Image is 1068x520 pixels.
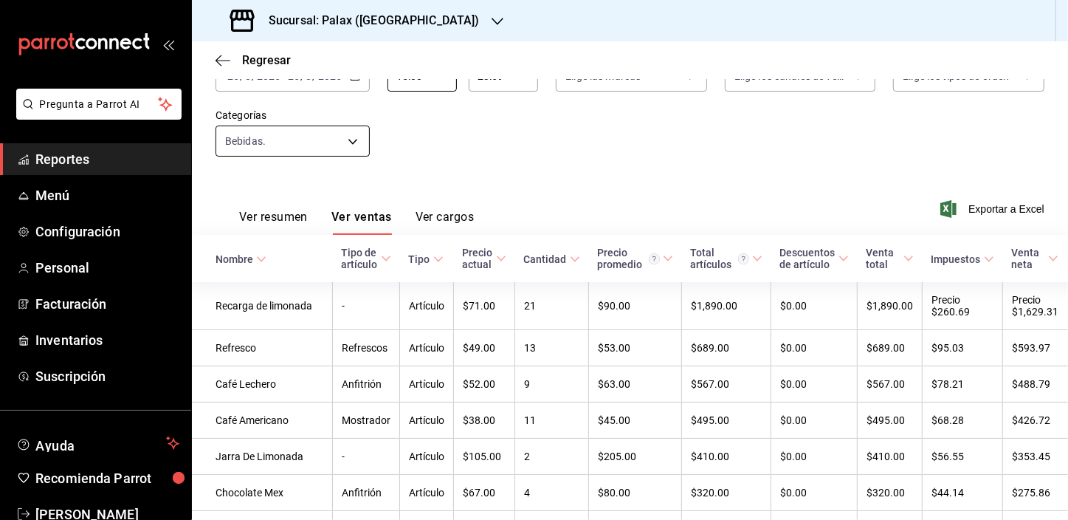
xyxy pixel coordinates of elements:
[943,200,1044,218] button: Exportar a Excel
[16,89,182,120] button: Pregunta a Parrot AI
[333,330,400,366] td: Refrescos
[192,330,333,366] td: Refresco
[682,475,771,511] td: $320.00
[858,366,923,403] td: $567.00
[589,366,682,403] td: $63.00
[400,403,454,439] td: Artículo
[400,366,454,403] td: Artículo
[35,224,120,239] font: Configuración
[192,475,333,511] td: Chocolate Mex
[771,282,858,330] td: $0.00
[682,282,771,330] td: $1,890.00
[400,330,454,366] td: Artículo
[162,38,174,50] button: open_drawer_menu
[598,247,673,270] span: Precio promedio
[867,247,900,270] div: Venta total
[216,111,370,121] label: Categorías
[691,247,762,270] span: Total artículos
[858,282,923,330] td: $1,890.00
[331,210,392,235] button: Ver ventas
[682,439,771,475] td: $410.00
[416,210,475,235] button: Ver cargos
[923,439,1003,475] td: $56.55
[333,366,400,403] td: Anfitrión
[409,253,430,265] div: Tipo
[192,366,333,403] td: Café Lechero
[771,475,858,511] td: $0.00
[342,247,391,270] span: Tipo de artículo
[515,282,589,330] td: 21
[858,330,923,366] td: $689.00
[515,366,589,403] td: 9
[333,282,400,330] td: -
[35,369,106,384] font: Suscripción
[400,475,454,511] td: Artículo
[333,475,400,511] td: Anfitrión
[239,210,474,235] div: Pestañas de navegación
[463,247,493,270] div: Precio actual
[333,439,400,475] td: -
[968,203,1044,215] font: Exportar a Excel
[691,247,732,270] font: Total artículos
[454,439,515,475] td: $105.00
[216,53,291,67] button: Regresar
[771,403,858,439] td: $0.00
[242,53,291,67] span: Regresar
[780,247,849,270] span: Descuentos de artículo
[225,134,266,148] span: Bebidas.
[858,475,923,511] td: $320.00
[192,282,333,330] td: Recarga de limonada
[35,151,89,167] font: Reportes
[738,253,749,264] svg: El total de artículos considera cambios de precios en los artículos, así como costos adicionales ...
[524,253,567,265] div: Cantidad
[1012,247,1059,270] span: Venta neta
[515,330,589,366] td: 13
[923,366,1003,403] td: $78.21
[192,403,333,439] td: Café Americano
[216,253,266,265] span: Nombre
[858,403,923,439] td: $495.00
[1012,247,1046,270] div: Venta neta
[239,210,308,225] font: Ver resumen
[515,475,589,511] td: 4
[589,475,682,511] td: $80.00
[589,403,682,439] td: $45.00
[454,366,515,403] td: $52.00
[35,296,106,312] font: Facturación
[780,247,836,270] div: Descuentos de artículo
[35,471,151,486] font: Recomienda Parrot
[515,439,589,475] td: 2
[342,247,378,270] div: Tipo de artículo
[35,434,160,452] span: Ayuda
[682,366,771,403] td: $567.00
[771,366,858,403] td: $0.00
[682,403,771,439] td: $495.00
[931,253,994,265] span: Impuestos
[589,282,682,330] td: $90.00
[400,282,454,330] td: Artículo
[333,403,400,439] td: Mostrador
[454,330,515,366] td: $49.00
[923,330,1003,366] td: $95.03
[858,439,923,475] td: $410.00
[257,12,480,30] h3: Sucursal: Palax ([GEOGRAPHIC_DATA])
[192,439,333,475] td: Jarra De Limonada
[867,247,914,270] span: Venta total
[923,282,1003,330] td: Precio $260.69
[400,439,454,475] td: Artículo
[682,330,771,366] td: $689.00
[649,253,660,264] svg: Precio promedio = Total artículos / cantidad
[10,107,182,123] a: Pregunta a Parrot AI
[454,282,515,330] td: $71.00
[589,330,682,366] td: $53.00
[454,403,515,439] td: $38.00
[589,439,682,475] td: $205.00
[923,403,1003,439] td: $68.28
[923,475,1003,511] td: $44.14
[454,475,515,511] td: $67.00
[35,332,103,348] font: Inventarios
[771,439,858,475] td: $0.00
[931,253,981,265] div: Impuestos
[409,253,444,265] span: Tipo
[463,247,506,270] span: Precio actual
